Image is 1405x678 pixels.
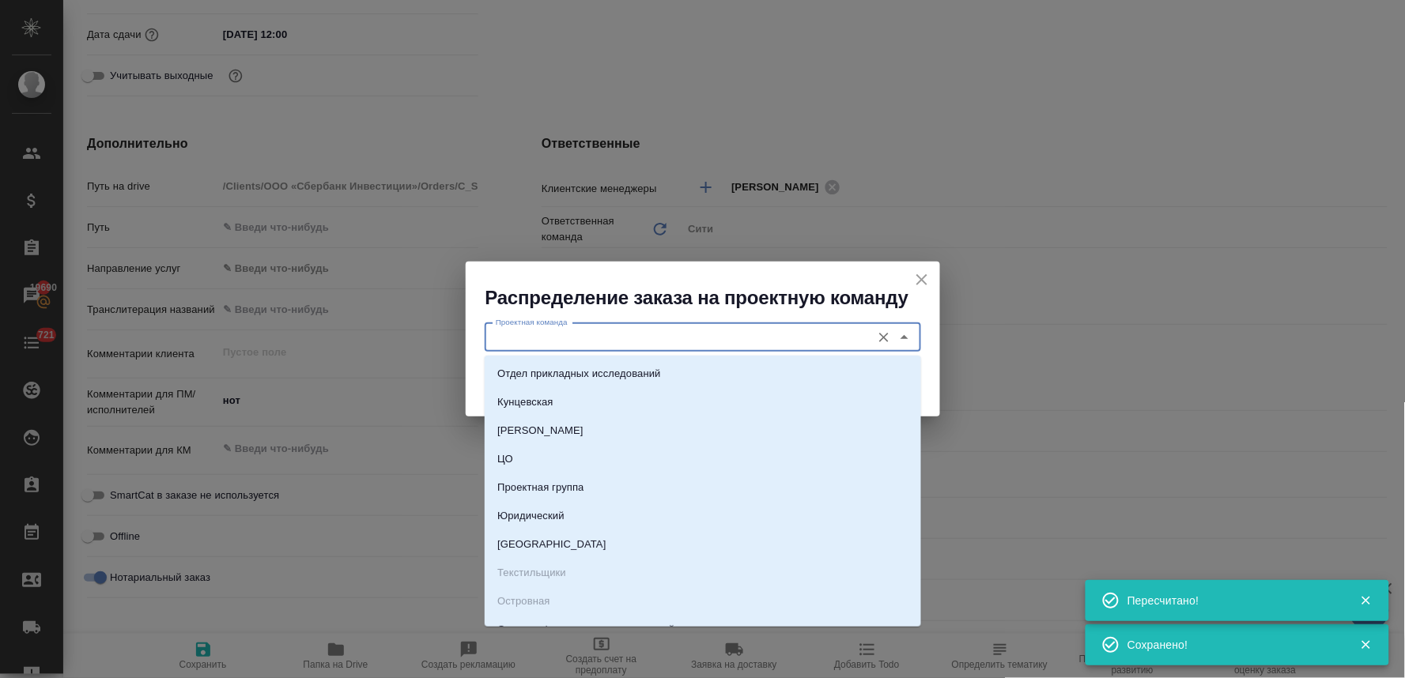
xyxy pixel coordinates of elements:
[497,622,674,638] p: Отдел информационных технологий
[497,423,584,439] p: [PERSON_NAME]
[497,537,606,552] p: [GEOGRAPHIC_DATA]
[1350,638,1382,652] button: Закрыть
[497,366,660,382] p: Отдел прикладных исследований
[497,394,553,410] p: Кунцевская
[873,326,895,348] button: Очистить
[893,326,916,348] button: Close
[910,268,934,292] button: close
[497,451,513,467] p: ЦО
[497,480,584,495] p: Проектная группа
[497,508,565,524] p: Юридический
[1127,637,1336,653] div: Сохранено!
[1127,593,1336,608] div: Пересчитано!
[485,285,940,311] h2: Распределение заказа на проектную команду
[1350,593,1382,608] button: Закрыть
